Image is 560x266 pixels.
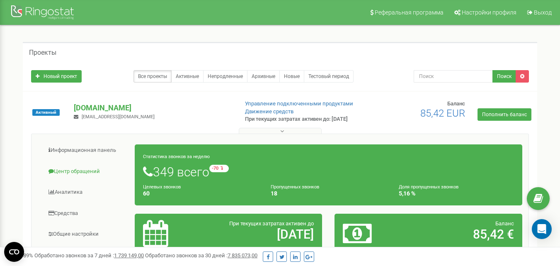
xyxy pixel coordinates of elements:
[143,154,210,159] small: Статистика звонков за неделю
[34,252,144,259] span: Обработано звонков за 7 дней :
[478,108,531,121] a: Пополнить баланс
[38,182,135,203] a: Аналитика
[209,165,229,172] small: -70
[279,70,304,83] a: Новые
[143,165,514,179] h1: 349 всего
[420,107,465,119] span: 85,42 EUR
[245,108,293,115] a: Движение средств
[143,184,181,190] small: Целевых звонков
[245,100,353,107] a: Управление подключенными продуктами
[532,219,552,239] div: Open Intercom Messenger
[171,70,204,83] a: Активные
[203,70,247,83] a: Непродленные
[38,161,135,182] a: Центр обращений
[31,70,82,83] a: Новый проект
[4,242,24,262] button: Open CMP widget
[74,102,231,113] p: [DOMAIN_NAME]
[534,9,552,16] span: Выход
[399,190,514,197] h4: 5,16 %
[447,100,465,107] span: Баланс
[29,49,56,56] h5: Проекты
[145,252,257,259] span: Обработано звонков за 30 дней :
[245,115,360,123] p: При текущих затратах активен до: [DATE]
[229,220,314,227] span: При текущих затратах активен до
[133,70,172,83] a: Все проекты
[375,9,444,16] span: Реферальная программа
[462,9,516,16] span: Настройки профиля
[304,70,354,83] a: Тестовый период
[32,109,60,116] span: Активный
[114,252,144,259] u: 1 739 149,00
[143,190,258,197] h4: 60
[414,70,493,83] input: Поиск
[38,224,135,244] a: Общие настройки
[228,252,257,259] u: 7 835 073,00
[492,70,516,83] button: Поиск
[82,114,155,120] span: [EMAIL_ADDRESS][DOMAIN_NAME]
[38,245,135,266] a: Виртуальная АТС
[38,140,135,161] a: Информационная панель
[399,184,458,190] small: Доля пропущенных звонков
[404,227,514,241] h2: 85,42 €
[38,203,135,224] a: Средства
[495,220,514,227] span: Баланс
[271,184,319,190] small: Пропущенных звонков
[204,227,314,241] h2: [DATE]
[247,70,280,83] a: Архивные
[271,190,386,197] h4: 18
